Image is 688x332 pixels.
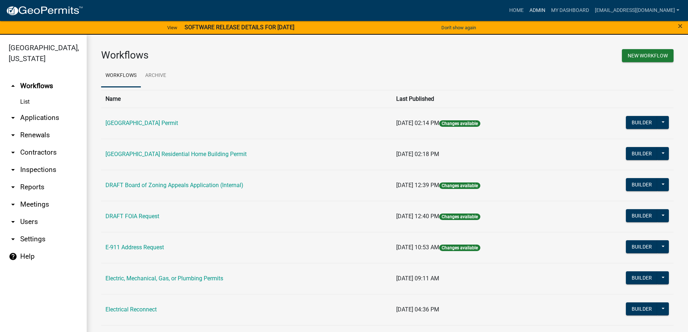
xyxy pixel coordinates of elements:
a: View [164,22,180,34]
button: Builder [626,302,658,315]
button: Builder [626,147,658,160]
a: Electric, Mechanical, Gas, or Plumbing Permits [105,275,223,282]
span: [DATE] 10:53 AM [396,244,439,251]
button: Close [678,22,683,30]
span: Changes available [439,182,480,189]
i: arrow_drop_down [9,165,17,174]
a: [GEOGRAPHIC_DATA] Permit [105,120,178,126]
i: arrow_drop_down [9,200,17,209]
th: Last Published [392,90,572,108]
span: [DATE] 12:40 PM [396,213,439,220]
button: Builder [626,271,658,284]
span: [DATE] 02:18 PM [396,151,439,158]
i: arrow_drop_up [9,82,17,90]
th: Name [101,90,392,108]
button: Builder [626,209,658,222]
span: [DATE] 12:39 PM [396,182,439,189]
i: arrow_drop_down [9,183,17,191]
span: Changes available [439,245,480,251]
button: New Workflow [622,49,674,62]
span: [DATE] 02:14 PM [396,120,439,126]
i: help [9,252,17,261]
i: arrow_drop_down [9,148,17,157]
a: Workflows [101,64,141,87]
button: Builder [626,240,658,253]
a: DRAFT FOIA Request [105,213,159,220]
button: Builder [626,178,658,191]
a: [EMAIL_ADDRESS][DOMAIN_NAME] [592,4,682,17]
a: Electrical Reconnect [105,306,157,313]
a: My Dashboard [548,4,592,17]
button: Don't show again [438,22,479,34]
i: arrow_drop_down [9,113,17,122]
span: Changes available [439,120,480,127]
button: Builder [626,116,658,129]
i: arrow_drop_down [9,217,17,226]
i: arrow_drop_down [9,131,17,139]
i: arrow_drop_down [9,235,17,243]
span: [DATE] 09:11 AM [396,275,439,282]
a: Archive [141,64,170,87]
a: DRAFT Board of Zoning Appeals Application (Internal) [105,182,243,189]
a: [GEOGRAPHIC_DATA] Residential Home Building Permit [105,151,247,158]
h3: Workflows [101,49,382,61]
a: Admin [527,4,548,17]
span: [DATE] 04:36 PM [396,306,439,313]
span: Changes available [439,214,480,220]
span: × [678,21,683,31]
a: Home [506,4,527,17]
a: E-911 Address Request [105,244,164,251]
strong: SOFTWARE RELEASE DETAILS FOR [DATE] [185,24,294,31]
